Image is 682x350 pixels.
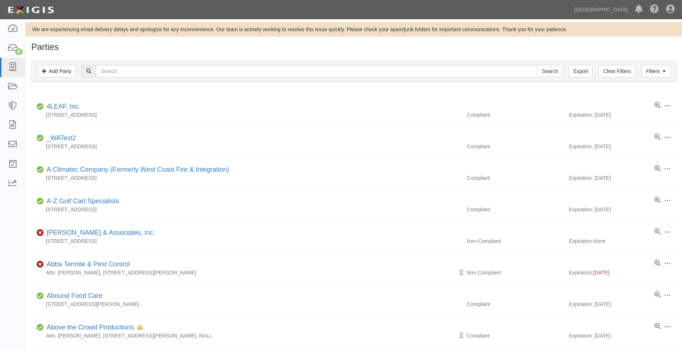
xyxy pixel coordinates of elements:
div: Abba Termite & Pest Control [44,260,130,269]
div: Compliant [461,206,569,213]
input: Search [537,65,563,77]
span: [DATE] [593,270,609,276]
i: In Default since 08/05/2025 [137,325,143,330]
a: View results summary [654,165,661,172]
i: Compliant [37,136,44,141]
h1: Parties [31,42,676,52]
a: 4LEAF, Inc. [47,103,80,110]
div: [STREET_ADDRESS] [31,237,461,245]
a: Filters [641,65,671,77]
a: View results summary [654,197,661,204]
div: Above the Crowd Productions [44,323,143,332]
i: Compliant [37,325,44,330]
div: Attn: [PERSON_NAME], [STREET_ADDRESS][PERSON_NAME], NULL [31,332,461,339]
div: 4LEAF, Inc. [44,102,80,112]
div: Expiration: [DATE] [569,174,676,182]
i: Pending Review [459,333,463,338]
a: Clear Filters [598,65,635,77]
div: [STREET_ADDRESS][PERSON_NAME] [31,300,461,308]
div: Compliant [461,143,569,150]
div: Expiration: [DATE] [569,143,676,150]
div: [STREET_ADDRESS] [31,111,461,119]
i: Help Center - Complianz [650,5,659,14]
i: Compliant [37,294,44,299]
div: A.J. Kirkwood & Associates, Inc. [44,228,155,238]
a: View results summary [654,102,661,109]
a: Add Party [37,65,76,77]
i: Non-Compliant [37,230,44,236]
div: Compliant [461,111,569,119]
div: Expiration: [DATE] [569,111,676,119]
div: [STREET_ADDRESS] [31,206,461,213]
a: View results summary [654,134,661,141]
div: [STREET_ADDRESS] [31,143,461,150]
a: Export [569,65,593,77]
a: Above the Crowd Productions [47,324,134,331]
div: Compliant [461,332,569,339]
i: Non-Compliant [37,262,44,267]
div: Expiration: [569,269,676,276]
a: View results summary [654,323,661,330]
a: _WATest2 [47,134,76,142]
i: None [593,238,605,244]
a: Abound Food Care [47,292,102,299]
img: logo-5460c22ac91f19d4615b14bd174203de0afe785f0fc80cf4dbbc73dc1793850b.png [6,3,56,17]
div: Non-Compliant [461,237,569,245]
i: Compliant [37,167,44,172]
div: Abound Food Care [44,291,102,301]
div: We are experiencing email delivery delays and apologize for any inconvenience. Our team is active... [26,26,682,33]
a: A Climatec Company (Formerly West Coast Fire & Integration) [47,166,229,173]
div: Non-Compliant [461,269,569,276]
div: _WATest2 [44,134,76,143]
i: Compliant [37,199,44,204]
input: Search [96,65,537,77]
div: Expiration: [DATE] [569,332,676,339]
a: Abba Termite & Pest Control [47,260,130,268]
i: Pending Review [459,270,463,275]
div: Compliant [461,300,569,308]
div: Expiration: [DATE] [569,300,676,308]
div: Compliant [461,174,569,182]
a: A-Z Golf Cart Specialists [47,197,119,205]
a: View results summary [654,228,661,236]
div: Expiration: [DATE] [569,206,676,213]
div: 8 [15,48,23,55]
div: Attn: [PERSON_NAME], [STREET_ADDRESS][PERSON_NAME] [31,269,461,276]
a: View results summary [654,260,661,267]
div: A-Z Golf Cart Specialists [44,197,119,206]
a: [PERSON_NAME] & Associates, Inc. [47,229,155,236]
i: Compliant [37,104,44,109]
div: [STREET_ADDRESS] [31,174,461,182]
div: A Climatec Company (Formerly West Coast Fire & Integration) [44,165,229,175]
a: View results summary [654,291,661,299]
div: Expiration: [569,237,676,245]
a: [GEOGRAPHIC_DATA] [570,2,631,17]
